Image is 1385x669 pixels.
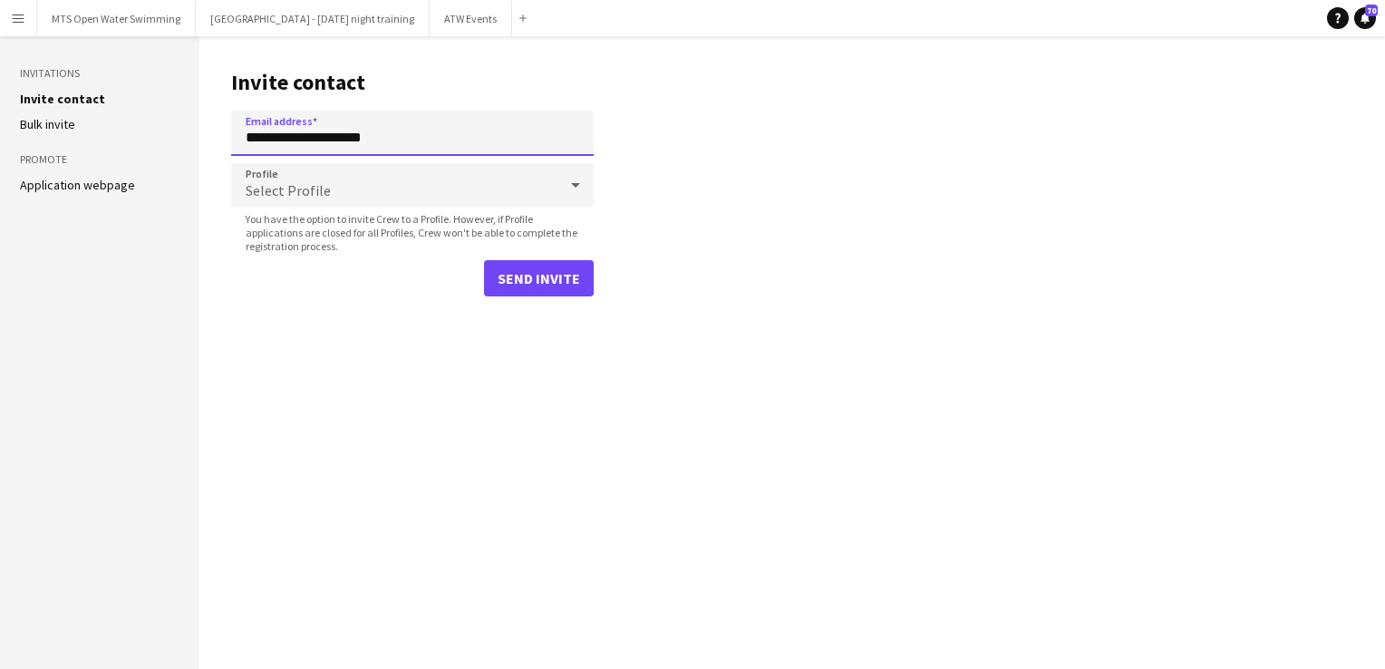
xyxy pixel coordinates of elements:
[20,65,179,82] h3: Invitations
[20,151,179,168] h3: Promote
[430,1,512,36] button: ATW Events
[484,260,594,296] button: Send invite
[1365,5,1378,16] span: 70
[37,1,196,36] button: MTS Open Water Swimming
[20,177,135,193] a: Application webpage
[246,181,331,199] span: Select Profile
[20,91,105,107] a: Invite contact
[231,69,594,96] h1: Invite contact
[196,1,430,36] button: [GEOGRAPHIC_DATA] - [DATE] night training
[231,212,594,253] span: You have the option to invite Crew to a Profile. However, if Profile applications are closed for ...
[20,116,75,132] a: Bulk invite
[1354,7,1376,29] a: 70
